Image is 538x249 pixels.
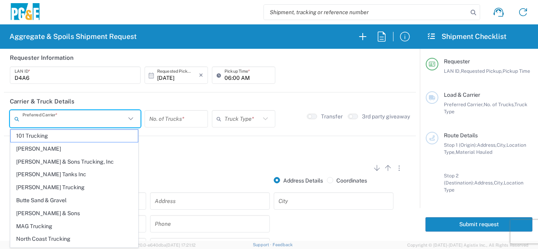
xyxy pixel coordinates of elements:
span: LAN ID, [444,68,461,74]
span: Butte Sand & Gravel [11,194,138,207]
span: Pickup Time [503,68,530,74]
span: Material Hauled [456,149,492,155]
img: pge [9,3,41,22]
span: City, [494,180,504,186]
i: × [199,69,203,81]
span: Copyright © [DATE]-[DATE] Agistix Inc., All Rights Reserved [407,242,529,249]
span: [PERSON_NAME] Trucking [11,181,138,194]
a: Feedback [273,242,293,247]
span: [PERSON_NAME] Tanks Inc [11,168,138,181]
h2: Shipment Checklist [427,32,506,41]
span: Preferred Carrier, [444,101,484,107]
label: Transfer [321,113,343,120]
span: [PERSON_NAME] [11,143,138,155]
span: Route Details [444,132,478,138]
span: North Coast Trucking [11,233,138,245]
label: Coordinates [327,177,367,184]
span: MAG Trucking [11,220,138,232]
h2: Requester Information [10,54,74,62]
label: 3rd party giveaway [362,113,410,120]
span: Requested Pickup, [461,68,503,74]
span: [DATE] 17:21:12 [166,243,196,247]
span: No. of Trucks, [484,101,514,107]
h2: Aggregate & Spoils Shipment Request [9,32,137,41]
span: 101 Trucking [11,130,138,142]
span: Address, [477,142,497,148]
span: City, [497,142,506,148]
label: Address Details [274,177,323,184]
span: Requester [444,58,470,65]
a: Support [253,242,273,247]
h2: Carrier & Truck Details [10,98,74,105]
input: Shipment, tracking or reference number [264,5,468,20]
button: Submit request [425,217,532,232]
span: [PERSON_NAME] & Sons [11,207,138,219]
span: [PERSON_NAME] & Sons Trucking, Inc [11,156,138,168]
span: Stop 2 (Destination): [444,173,474,186]
span: Load & Carrier [444,92,480,98]
span: Address, [474,180,494,186]
span: Client: 2025.20.0-e640dba [111,243,196,247]
span: Stop 1 (Origin): [444,142,477,148]
span: Server: 2025.20.0-734e5bc92d9 [9,243,108,247]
